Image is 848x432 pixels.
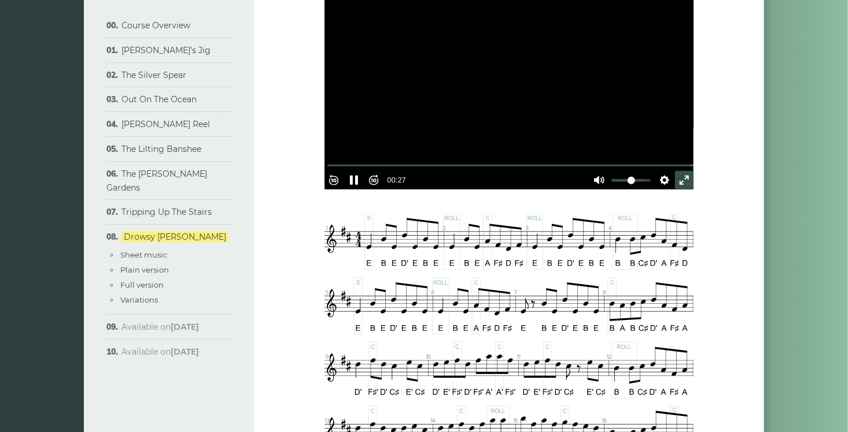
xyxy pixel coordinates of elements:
strong: [DATE] [171,322,199,332]
a: Course Overview [121,20,190,31]
a: The Lilting Banshee [121,144,201,154]
a: Tripping Up The Stairs [121,207,212,217]
a: The [PERSON_NAME] Gardens [106,169,207,193]
a: Sheet music [120,250,167,259]
strong: [DATE] [171,347,199,357]
a: The Silver Spear [121,70,186,80]
span: Available on [121,322,199,332]
a: [PERSON_NAME]’s Jig [121,45,211,55]
a: Full version [120,280,164,289]
a: Out On The Ocean [121,94,197,105]
span: Available on [121,347,199,357]
a: Plain version [120,265,169,274]
a: Variations [120,295,158,304]
a: [PERSON_NAME] Reel [121,119,210,129]
a: Drowsy [PERSON_NAME] [121,232,228,242]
